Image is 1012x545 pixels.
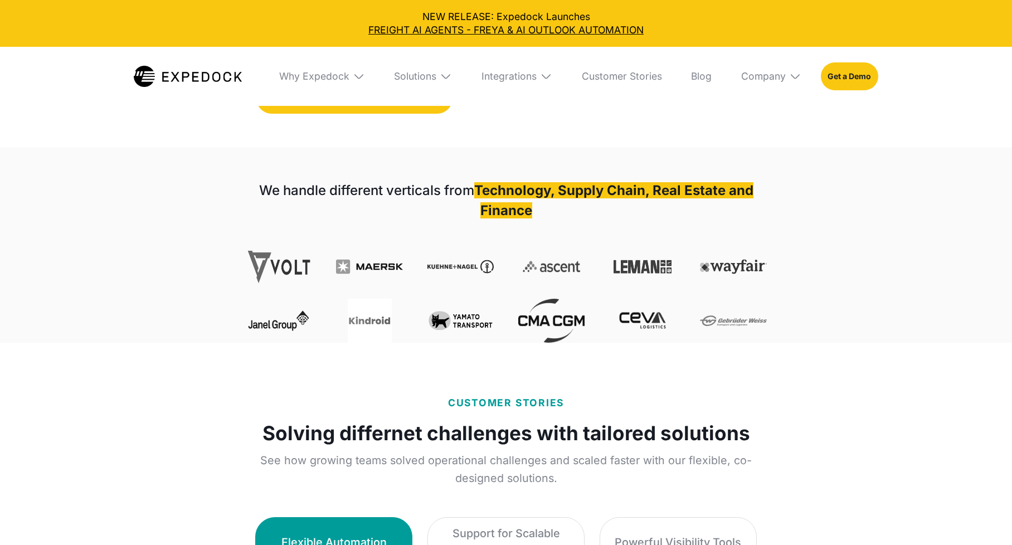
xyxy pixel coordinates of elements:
div: NEW RELEASE: Expedock Launches [10,10,1003,37]
div: Company [741,70,786,82]
p: CUSTOMER STORIES [448,396,564,410]
a: Blog [682,47,722,105]
strong: Technology, Supply Chain, Real Estate and Finance [474,182,753,218]
div: Solutions [394,70,436,82]
a: FREIGHT AI AGENTS - FREYA & AI OUTLOOK AUTOMATION [10,23,1003,37]
strong: Solving differnet challenges with tailored solutions [262,420,750,446]
strong: We handle different verticals from [259,182,474,198]
a: Get a Demo [821,62,878,91]
div: Why Expedock [279,70,349,82]
p: See how growing teams solved operational challenges and scaled faster with our flexible, co-desig... [245,451,767,488]
div: Integrations [481,70,537,82]
a: Customer Stories [572,47,672,105]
